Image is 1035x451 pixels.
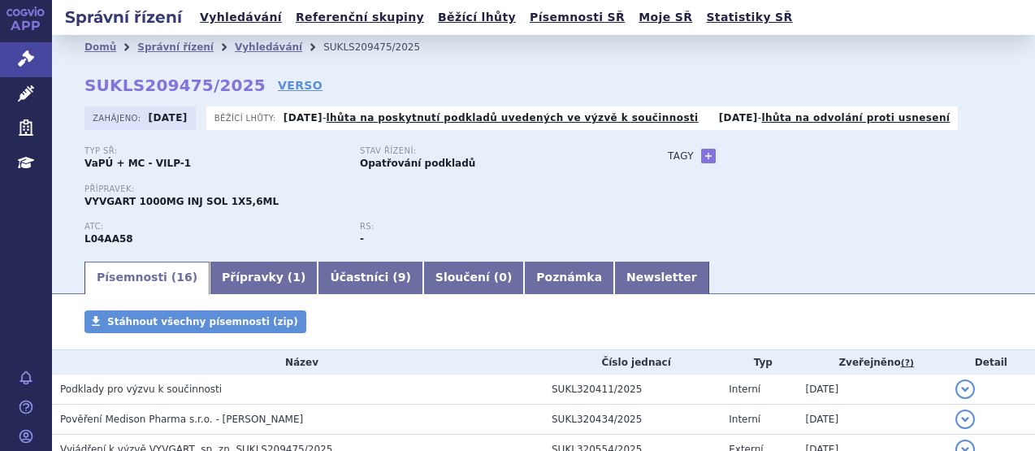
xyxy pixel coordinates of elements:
td: [DATE] [798,405,947,435]
span: Interní [729,384,760,395]
strong: [DATE] [719,112,758,124]
a: Účastníci (9) [318,262,422,294]
strong: SUKLS209475/2025 [84,76,266,95]
th: Zveřejněno [798,350,947,375]
span: Běžící lhůty: [214,111,279,124]
p: Přípravek: [84,184,635,194]
h3: Tagy [668,146,694,166]
td: SUKL320434/2025 [543,405,721,435]
td: [DATE] [798,375,947,405]
a: Poznámka [524,262,614,294]
strong: VaPÚ + MC - VILP-1 [84,158,191,169]
strong: Opatřování podkladů [360,158,475,169]
span: Zahájeno: [93,111,144,124]
strong: EFGARTIGIMOD ALFA [84,233,133,245]
span: Podklady pro výzvu k součinnosti [60,384,222,395]
a: Moje SŘ [634,7,697,28]
button: detail [955,379,975,399]
th: Detail [947,350,1035,375]
th: Typ [721,350,797,375]
p: ATC: [84,222,344,232]
a: Statistiky SŘ [701,7,797,28]
strong: - [360,233,364,245]
abbr: (?) [901,358,914,369]
span: Interní [729,414,760,425]
a: Sloučení (0) [423,262,524,294]
a: Vyhledávání [195,7,287,28]
a: lhůta na poskytnutí podkladů uvedených ve výzvě k součinnosti [327,112,699,124]
a: Stáhnout všechny písemnosti (zip) [84,310,306,333]
th: Název [52,350,543,375]
span: 1 [292,271,301,284]
a: Přípravky (1) [210,262,318,294]
a: Vyhledávání [235,41,302,53]
a: VERSO [278,77,323,93]
a: lhůta na odvolání proti usnesení [761,112,950,124]
p: - [719,111,951,124]
p: RS: [360,222,619,232]
span: 9 [398,271,406,284]
span: Stáhnout všechny písemnosti (zip) [107,316,298,327]
td: SUKL320411/2025 [543,375,721,405]
span: 0 [499,271,507,284]
span: VYVGART 1000MG INJ SOL 1X5,6ML [84,196,279,207]
th: Číslo jednací [543,350,721,375]
a: Newsletter [614,262,709,294]
a: Písemnosti SŘ [525,7,630,28]
span: Pověření Medison Pharma s.r.o. - Hrdličková [60,414,303,425]
a: Písemnosti (16) [84,262,210,294]
li: SUKLS209475/2025 [323,35,441,59]
span: 16 [176,271,192,284]
p: Typ SŘ: [84,146,344,156]
h2: Správní řízení [52,6,195,28]
button: detail [955,410,975,429]
p: Stav řízení: [360,146,619,156]
a: Domů [84,41,116,53]
a: Referenční skupiny [291,7,429,28]
strong: [DATE] [284,112,323,124]
strong: [DATE] [149,112,188,124]
a: Správní řízení [137,41,214,53]
p: - [284,111,699,124]
a: Běžící lhůty [433,7,521,28]
a: + [701,149,716,163]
